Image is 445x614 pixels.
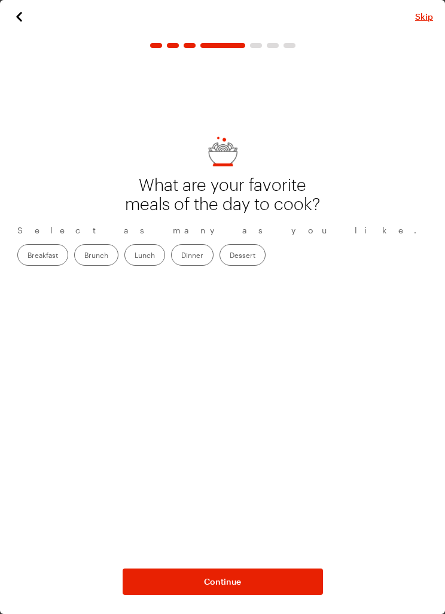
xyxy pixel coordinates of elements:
span: Continue [204,576,241,588]
button: Previous [12,10,26,24]
button: Close [415,11,433,23]
label: Dessert [220,244,266,266]
p: Select as many as you like. [17,224,428,237]
span: Skip [415,11,433,23]
label: Dinner [171,244,214,266]
p: What are your favorite meals of the day to cook? [122,176,323,214]
button: NextStepButton [123,569,323,595]
label: Brunch [74,244,118,266]
label: Breakfast [17,244,68,266]
label: Lunch [124,244,165,266]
